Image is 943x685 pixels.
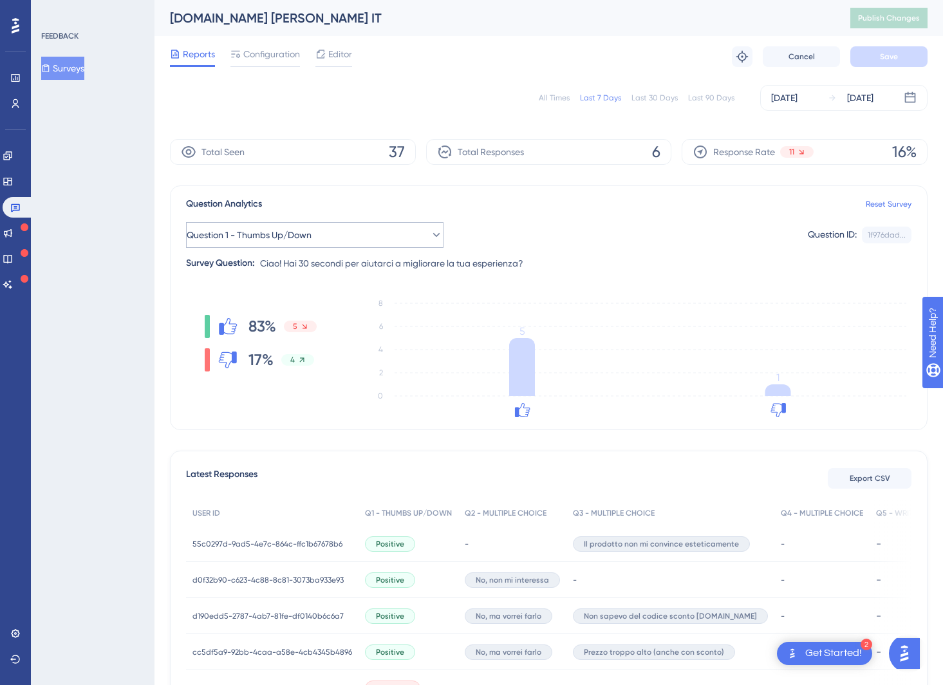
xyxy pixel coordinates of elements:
[892,142,917,162] span: 16%
[192,611,344,621] span: d190edd5-2787-4ab7-81fe-df0140b6c6a7
[777,642,872,665] div: Open Get Started! checklist, remaining modules: 2
[41,57,84,80] button: Surveys
[365,508,452,518] span: Q1 - THUMBS UP/DOWN
[465,508,546,518] span: Q2 - MULTIPLE CHOICE
[458,144,524,160] span: Total Responses
[183,46,215,62] span: Reports
[476,575,549,585] span: No, non mi interessa
[868,230,906,240] div: 1f976dad...
[389,142,405,162] span: 37
[243,46,300,62] span: Configuration
[789,52,815,62] span: Cancel
[376,575,404,585] span: Positive
[584,539,739,549] span: Il prodotto non mi convince esteticamente
[584,611,757,621] span: Non sapevo del codice sconto [DOMAIN_NAME]
[376,539,404,549] span: Positive
[771,90,798,106] div: [DATE]
[866,199,911,209] a: Reset Survey
[187,227,312,243] span: Question 1 - Thumbs Up/Down
[850,473,890,483] span: Export CSV
[41,31,79,41] div: FEEDBACK
[584,647,724,657] span: Prezzo troppo alto (anche con sconto)
[192,508,220,518] span: USER ID
[688,93,734,103] div: Last 90 Days
[776,371,780,384] tspan: 1
[248,316,276,337] span: 83%
[763,46,840,67] button: Cancel
[379,322,383,331] tspan: 6
[192,647,352,657] span: cc5df5a9-92bb-4caa-a58e-4cb4345b4896
[781,575,785,585] span: -
[850,46,928,67] button: Save
[192,575,344,585] span: d0f32b90-c623-4c88-8c81-3073ba933e93
[376,647,404,657] span: Positive
[847,90,873,106] div: [DATE]
[781,508,863,518] span: Q4 - MULTIPLE CHOICE
[808,227,857,243] div: Question ID:
[465,539,469,549] span: -
[170,9,818,27] div: [DOMAIN_NAME] [PERSON_NAME] IT
[192,539,342,549] span: 55c0297d-9ad5-4e7c-864c-ffc1b67678b6
[290,355,295,365] span: 4
[573,508,655,518] span: Q3 - MULTIPLE CHOICE
[378,345,383,354] tspan: 4
[861,639,872,650] div: 2
[519,325,525,337] tspan: 5
[30,3,80,19] span: Need Help?
[539,93,570,103] div: All Times
[186,256,255,271] div: Survey Question:
[889,634,928,673] iframe: UserGuiding AI Assistant Launcher
[201,144,245,160] span: Total Seen
[781,611,785,621] span: -
[476,647,541,657] span: No, ma vorrei farlo
[858,13,920,23] span: Publish Changes
[573,575,577,585] span: -
[631,93,678,103] div: Last 30 Days
[328,46,352,62] span: Editor
[713,144,775,160] span: Response Rate
[378,391,383,400] tspan: 0
[880,52,898,62] span: Save
[378,299,383,308] tspan: 8
[186,222,443,248] button: Question 1 - Thumbs Up/Down
[828,468,911,489] button: Export CSV
[805,646,862,661] div: Get Started!
[652,142,660,162] span: 6
[785,646,800,661] img: launcher-image-alternative-text
[379,368,383,377] tspan: 2
[850,8,928,28] button: Publish Changes
[186,196,262,212] span: Question Analytics
[781,539,785,549] span: -
[789,147,794,157] span: 11
[248,350,274,370] span: 17%
[293,321,297,332] span: 5
[580,93,621,103] div: Last 7 Days
[476,611,541,621] span: No, ma vorrei farlo
[186,467,257,490] span: Latest Responses
[376,611,404,621] span: Positive
[260,256,523,271] span: Ciao! Hai 30 secondi per aiutarci a migliorare la tua esperienza?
